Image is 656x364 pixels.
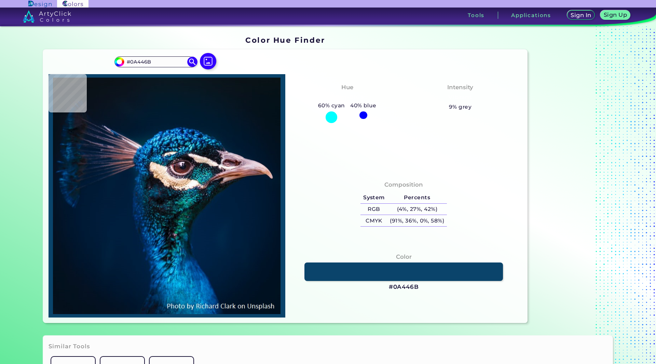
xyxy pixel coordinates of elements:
[187,57,197,67] img: icon search
[447,82,473,92] h4: Intensity
[396,252,412,262] h4: Color
[511,13,551,18] h3: Applications
[387,204,447,215] h5: (4%, 27%, 42%)
[28,1,51,7] img: ArtyClick Design logo
[360,204,387,215] h5: RGB
[605,12,626,17] h5: Sign Up
[446,93,475,102] h3: Vibrant
[449,103,471,111] h5: 9% grey
[23,10,71,23] img: logo_artyclick_colors_white.svg
[387,215,447,226] h5: (91%, 36%, 0%, 58%)
[200,53,216,69] img: icon picture
[245,35,325,45] h1: Color Hue Finder
[389,283,419,291] h3: #0A446B
[328,93,367,102] h3: Cyan-Blue
[49,342,90,351] h3: Similar Tools
[52,78,282,314] img: img_pavlin.jpg
[341,82,353,92] h4: Hue
[360,215,387,226] h5: CMYK
[387,192,447,203] h5: Percents
[572,13,590,18] h5: Sign In
[602,11,629,19] a: Sign Up
[315,101,347,110] h5: 60% cyan
[569,11,593,19] a: Sign In
[384,180,423,190] h4: Composition
[347,101,379,110] h5: 40% blue
[468,13,484,18] h3: Tools
[360,192,387,203] h5: System
[124,57,188,66] input: type color..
